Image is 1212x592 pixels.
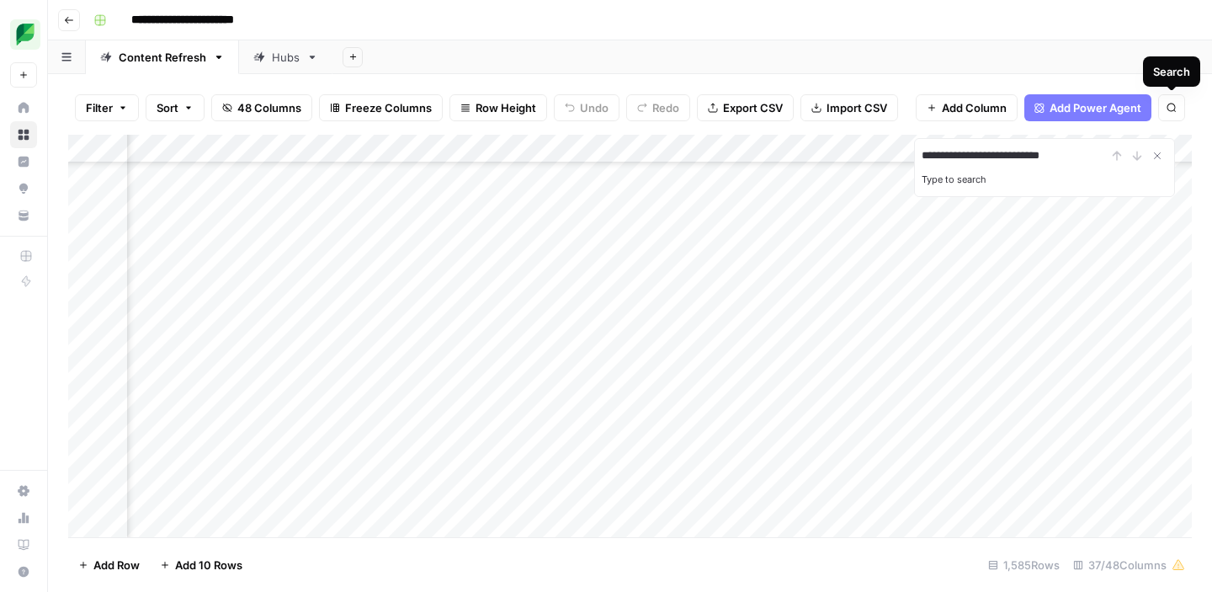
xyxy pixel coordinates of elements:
[10,175,37,202] a: Opportunities
[10,504,37,531] a: Usage
[239,40,332,74] a: Hubs
[554,94,619,121] button: Undo
[652,99,679,116] span: Redo
[10,477,37,504] a: Settings
[272,49,300,66] div: Hubs
[10,558,37,585] button: Help + Support
[10,531,37,558] a: Learning Hub
[800,94,898,121] button: Import CSV
[175,557,242,573] span: Add 10 Rows
[626,94,690,121] button: Redo
[10,19,40,50] img: SproutSocial Logo
[1024,94,1151,121] button: Add Power Agent
[1050,99,1141,116] span: Add Power Agent
[119,49,206,66] div: Content Refresh
[10,94,37,121] a: Home
[10,121,37,148] a: Browse
[10,202,37,229] a: Your Data
[827,99,887,116] span: Import CSV
[93,557,140,573] span: Add Row
[10,148,37,175] a: Insights
[86,40,239,74] a: Content Refresh
[157,99,178,116] span: Sort
[1147,146,1167,166] button: Close Search
[723,99,783,116] span: Export CSV
[981,552,1066,579] div: 1,585 Rows
[345,99,432,116] span: Freeze Columns
[942,99,1007,116] span: Add Column
[580,99,609,116] span: Undo
[68,552,150,579] button: Add Row
[697,94,794,121] button: Export CSV
[449,94,547,121] button: Row Height
[211,94,312,121] button: 48 Columns
[476,99,536,116] span: Row Height
[146,94,205,121] button: Sort
[86,99,113,116] span: Filter
[916,94,1018,121] button: Add Column
[1153,63,1190,80] div: Search
[150,552,252,579] button: Add 10 Rows
[1066,552,1192,579] div: 37/48 Columns
[10,13,37,56] button: Workspace: SproutSocial
[922,173,986,185] label: Type to search
[75,94,139,121] button: Filter
[319,94,443,121] button: Freeze Columns
[237,99,301,116] span: 48 Columns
